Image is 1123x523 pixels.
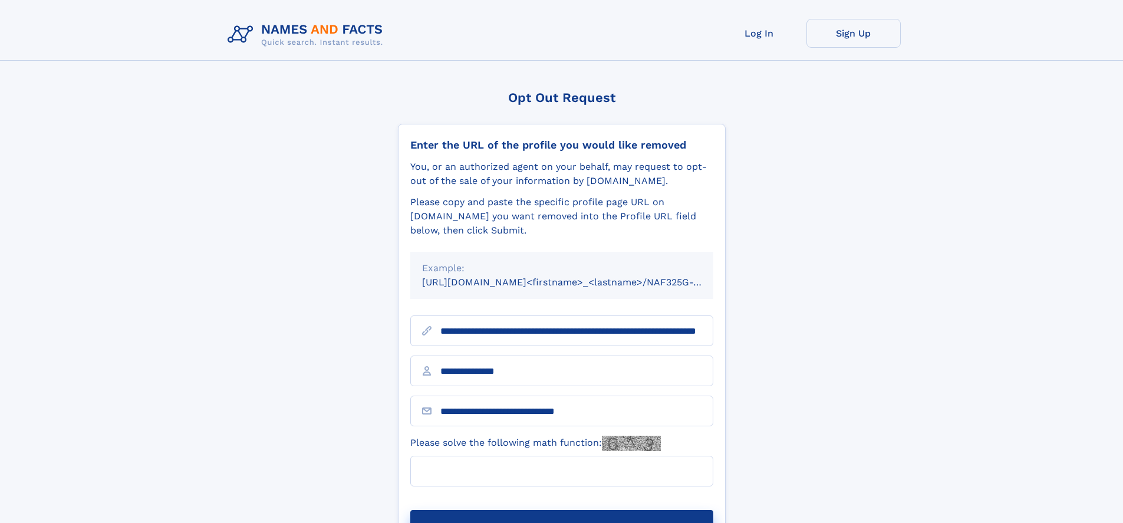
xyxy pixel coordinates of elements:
label: Please solve the following math function: [410,436,661,451]
div: Example: [422,261,702,275]
a: Log In [712,19,806,48]
small: [URL][DOMAIN_NAME]<firstname>_<lastname>/NAF325G-xxxxxxxx [422,277,736,288]
div: Enter the URL of the profile you would like removed [410,139,713,152]
div: You, or an authorized agent on your behalf, may request to opt-out of the sale of your informatio... [410,160,713,188]
a: Sign Up [806,19,901,48]
img: Logo Names and Facts [223,19,393,51]
div: Please copy and paste the specific profile page URL on [DOMAIN_NAME] you want removed into the Pr... [410,195,713,238]
div: Opt Out Request [398,90,726,105]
